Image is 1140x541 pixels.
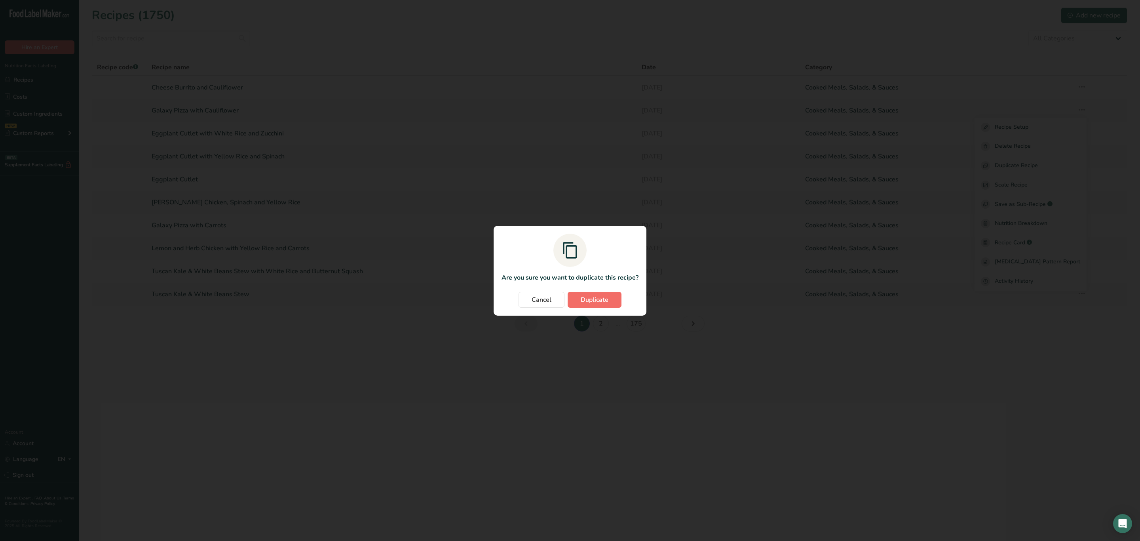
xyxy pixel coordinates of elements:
span: Duplicate [581,295,608,305]
button: Cancel [519,292,564,308]
button: Duplicate [568,292,621,308]
span: Cancel [532,295,551,305]
div: Open Intercom Messenger [1113,514,1132,533]
p: Are you sure you want to duplicate this recipe? [502,273,638,282]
